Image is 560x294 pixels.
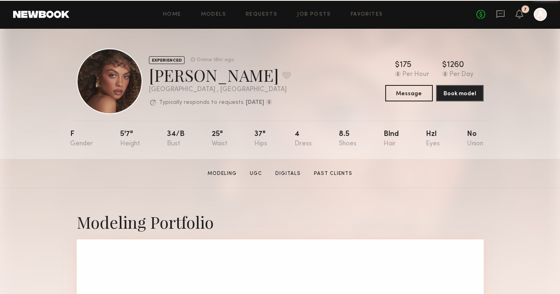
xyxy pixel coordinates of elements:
[246,100,264,106] b: [DATE]
[384,131,399,147] div: Blnd
[339,131,357,147] div: 8.5
[295,131,312,147] div: 4
[120,131,140,147] div: 5'7"
[385,85,433,101] button: Message
[395,61,400,69] div: $
[436,85,484,101] button: Book model
[272,170,304,177] a: Digitals
[197,57,234,63] div: Online 18hr ago
[534,8,547,21] a: A
[149,86,291,93] div: [GEOGRAPHIC_DATA] , [GEOGRAPHIC_DATA]
[159,100,244,106] p: Typically responds to requests
[447,61,464,69] div: 1260
[212,131,227,147] div: 25"
[254,131,267,147] div: 37"
[524,7,527,12] div: 7
[400,61,411,69] div: 175
[351,12,383,17] a: Favorites
[442,61,447,69] div: $
[204,170,240,177] a: Modeling
[246,12,277,17] a: Requests
[297,12,331,17] a: Job Posts
[77,211,484,233] div: Modeling Portfolio
[247,170,265,177] a: UGC
[467,131,483,147] div: No
[311,170,356,177] a: Past Clients
[167,131,185,147] div: 34/b
[450,71,473,78] div: Per Day
[426,131,440,147] div: Hzl
[149,64,291,86] div: [PERSON_NAME]
[163,12,181,17] a: Home
[201,12,226,17] a: Models
[70,131,93,147] div: F
[402,71,429,78] div: Per Hour
[149,56,185,64] div: EXPERIENCED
